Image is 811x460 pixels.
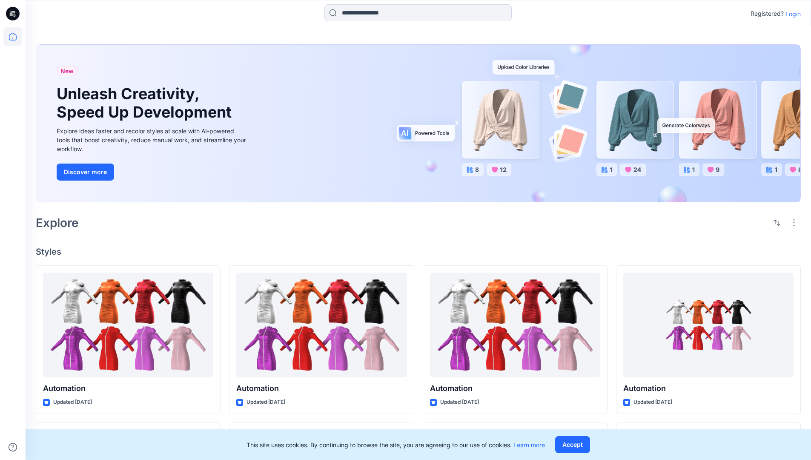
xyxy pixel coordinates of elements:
[57,164,248,181] a: Discover more
[57,85,235,121] h1: Unleash Creativity, Speed Up Development
[246,440,545,449] p: This site uses cookies. By continuing to browse the site, you are agreeing to our use of cookies.
[246,398,285,407] p: Updated [DATE]
[60,66,74,76] span: New
[430,382,600,394] p: Automation
[53,398,92,407] p: Updated [DATE]
[43,273,213,378] a: Automation
[430,273,600,378] a: Automation
[555,436,590,453] button: Accept
[513,441,545,448] a: Learn more
[236,382,407,394] p: Automation
[623,273,794,378] a: Automation
[785,9,801,18] p: Login
[36,247,801,257] h4: Styles
[36,216,79,230] h2: Explore
[57,164,114,181] button: Discover more
[623,382,794,394] p: Automation
[236,273,407,378] a: Automation
[633,398,672,407] p: Updated [DATE]
[751,9,784,19] p: Registered?
[43,382,213,394] p: Automation
[440,398,479,407] p: Updated [DATE]
[57,126,248,153] div: Explore ideas faster and recolor styles at scale with AI-powered tools that boost creativity, red...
